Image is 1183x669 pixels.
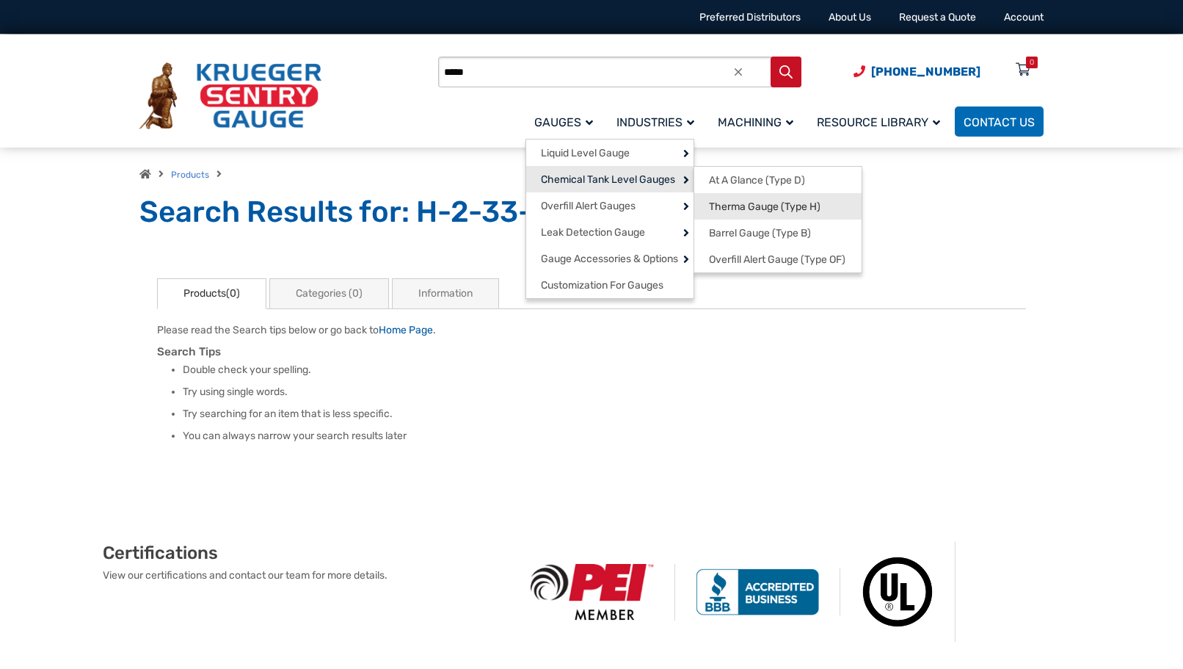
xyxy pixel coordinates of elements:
[171,170,209,180] a: Products
[709,227,811,240] span: Barrel Gauge (Type B)
[694,220,862,246] a: Barrel Gauge (Type B)
[616,115,694,129] span: Industries
[103,542,510,564] h2: Certifications
[808,104,955,139] a: Resource Library
[718,115,793,129] span: Machining
[183,363,1026,377] li: Double check your spelling.
[771,57,801,87] button: Search
[608,104,709,139] a: Industries
[541,173,675,187] span: Chemical Tank Level Gauges
[526,166,694,192] a: Chemical Tank Level Gauges
[157,322,1026,338] p: Please read the Search tips below or go back to .
[955,106,1044,137] a: Contact Us
[840,542,955,642] img: Underwriters Laboratories
[139,194,1044,231] h1: Search Results for: H-2-33-s2
[675,568,840,615] img: BBB
[183,385,1026,399] li: Try using single words.
[157,345,1026,359] h3: Search Tips
[183,429,1026,444] li: You can always narrow your search results later
[1030,57,1034,68] div: 0
[541,147,630,160] span: Liquid Level Gauge
[853,62,980,81] a: Phone Number (920) 434-8860
[709,200,820,214] span: Therma Gauge (Type H)
[103,568,510,583] p: View our certifications and contact our team for more details.
[510,564,675,621] img: PEI Member
[541,200,636,213] span: Overfill Alert Gauges
[709,253,845,267] span: Overfill Alert Gauge (Type OF)
[709,174,805,187] span: At A Glance (Type D)
[526,219,694,245] a: Leak Detection Gauge
[139,62,321,130] img: Krueger Sentry Gauge
[1004,11,1044,23] a: Account
[526,272,694,298] a: Customization For Gauges
[269,278,389,309] a: Categories (0)
[541,279,663,292] span: Customization For Gauges
[526,192,694,219] a: Overfill Alert Gauges
[694,167,862,193] a: At A Glance (Type D)
[709,104,808,139] a: Machining
[699,11,801,23] a: Preferred Distributors
[526,245,694,272] a: Gauge Accessories & Options
[525,104,608,139] a: Gauges
[541,253,678,266] span: Gauge Accessories & Options
[183,407,1026,422] li: Try searching for an item that is less specific.
[694,246,862,272] a: Overfill Alert Gauge (Type OF)
[541,226,645,239] span: Leak Detection Gauge
[871,65,980,79] span: [PHONE_NUMBER]
[534,115,593,129] span: Gauges
[829,11,871,23] a: About Us
[379,324,433,336] a: Home Page
[817,115,940,129] span: Resource Library
[694,193,862,220] a: Therma Gauge (Type H)
[392,278,499,309] a: Information
[964,115,1035,129] span: Contact Us
[157,278,266,309] a: Products(0)
[899,11,976,23] a: Request a Quote
[526,140,694,166] a: Liquid Level Gauge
